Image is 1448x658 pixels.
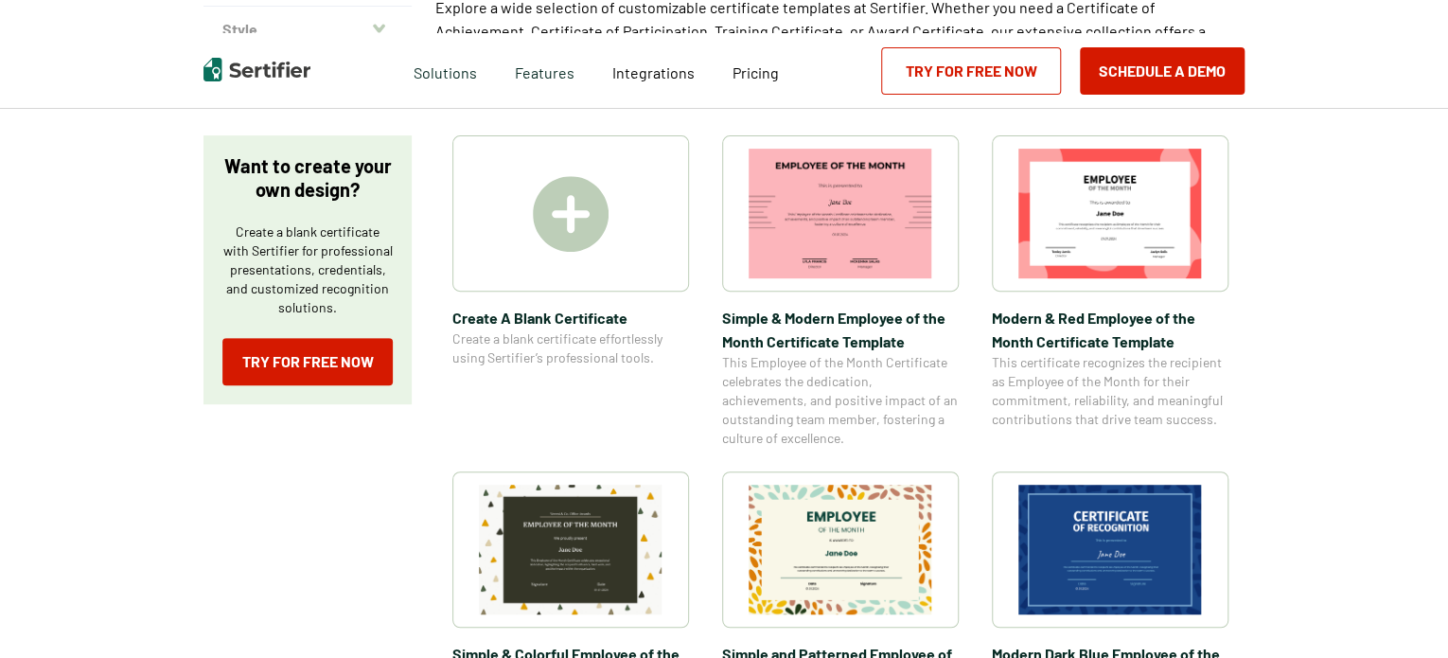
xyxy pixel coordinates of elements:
[479,485,662,614] img: Simple & Colorful Employee of the Month Certificate Template
[733,63,779,81] span: Pricing
[881,47,1061,95] a: Try for Free Now
[749,485,932,614] img: Simple and Patterned Employee of the Month Certificate Template
[203,58,310,81] img: Sertifier | Digital Credentialing Platform
[733,59,779,82] a: Pricing
[1018,149,1202,278] img: Modern & Red Employee of the Month Certificate Template
[992,306,1228,353] span: Modern & Red Employee of the Month Certificate Template
[222,338,393,385] a: Try for Free Now
[452,306,689,329] span: Create A Blank Certificate
[722,353,959,448] span: This Employee of the Month Certificate celebrates the dedication, achievements, and positive impa...
[749,149,932,278] img: Simple & Modern Employee of the Month Certificate Template
[203,7,412,52] button: Style
[533,176,609,252] img: Create A Blank Certificate
[414,59,477,82] span: Solutions
[722,306,959,353] span: Simple & Modern Employee of the Month Certificate Template
[452,329,689,367] span: Create a blank certificate effortlessly using Sertifier’s professional tools.
[515,59,574,82] span: Features
[612,63,695,81] span: Integrations
[1018,485,1202,614] img: Modern Dark Blue Employee of the Month Certificate Template
[722,135,959,448] a: Simple & Modern Employee of the Month Certificate TemplateSimple & Modern Employee of the Month C...
[992,353,1228,429] span: This certificate recognizes the recipient as Employee of the Month for their commitment, reliabil...
[222,154,393,202] p: Want to create your own design?
[222,222,393,317] p: Create a blank certificate with Sertifier for professional presentations, credentials, and custom...
[612,59,695,82] a: Integrations
[992,135,1228,448] a: Modern & Red Employee of the Month Certificate TemplateModern & Red Employee of the Month Certifi...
